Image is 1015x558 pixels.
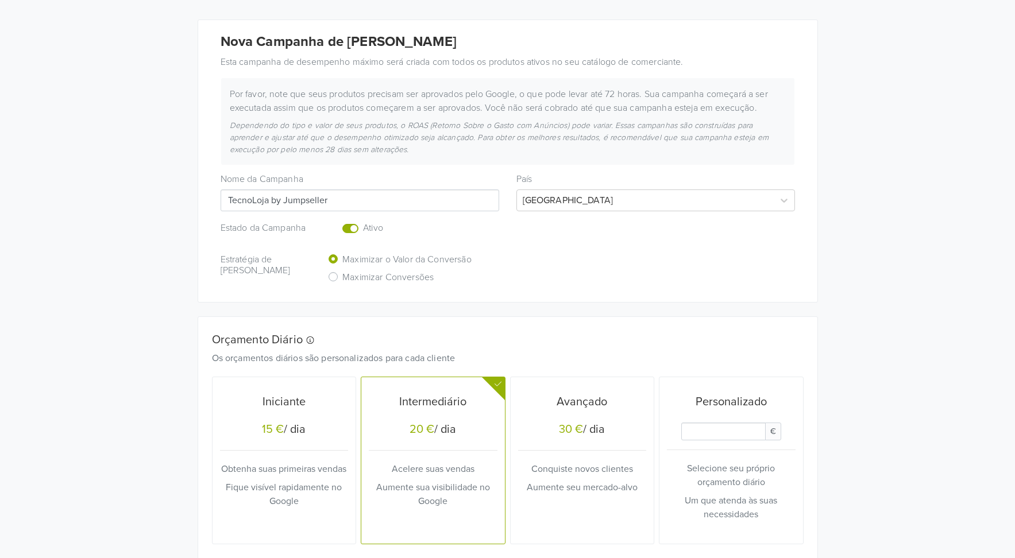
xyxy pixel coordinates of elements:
button: Iniciante15 €/ diaObtenha suas primeiras vendasFique visível rapidamente no Google [213,377,356,544]
h6: País [516,174,795,185]
p: Acelere suas vendas [369,462,497,476]
div: Por favor, note que seus produtos precisam ser aprovados pelo Google, o que pode levar até 72 hor... [221,87,794,115]
button: PersonalizadoDaily Custom Budget€Selecione seu próprio orçamento diárioUm que atenda às suas nece... [659,377,803,544]
div: 20 € [410,423,434,436]
div: 30 € [559,423,583,436]
p: Fique visível rapidamente no Google [220,480,349,508]
p: Aumente sua visibilidade no Google [369,480,497,508]
h5: Intermediário [369,395,497,409]
p: Conquiste novos clientes [518,462,647,476]
div: Os orçamentos diários são personalizados para cada cliente [203,351,795,365]
p: Selecione seu próprio orçamento diário [667,462,796,489]
h5: / dia [369,423,497,439]
h6: Maximizar o Valor da Conversão [342,254,472,265]
h6: Nome da Campanha [221,174,499,185]
h5: / dia [220,423,349,439]
div: Dependendo do tipo e valor de seus produtos, o ROAS (Retorno Sobre o Gasto com Anúncios) pode var... [221,119,794,156]
h6: Maximizar Conversões [342,272,434,283]
p: Aumente seu mercado-alvo [518,480,647,494]
input: Campaign name [221,189,499,211]
h5: Personalizado [667,395,796,409]
h6: Estado da Campanha [221,223,311,234]
h5: Iniciante [220,395,349,409]
input: Daily Custom Budget [681,423,766,440]
span: € [765,423,781,440]
div: 15 € [262,423,284,436]
div: Esta campanha de desempenho máximo será criada com todos os produtos ativos no seu catálogo de co... [212,55,804,69]
button: Intermediário20 €/ diaAcelere suas vendasAumente sua visibilidade no Google [361,377,505,544]
h5: Avançado [518,395,647,409]
h6: Estratégia de [PERSON_NAME] [221,254,311,276]
p: Um que atenda às suas necessidades [667,494,796,521]
h6: Ativo [363,223,462,234]
p: Obtenha suas primeiras vendas [220,462,349,476]
h5: / dia [518,423,647,439]
h5: Orçamento Diário [212,333,786,347]
button: Avançado30 €/ diaConquiste novos clientesAumente seu mercado-alvo [511,377,654,544]
h4: Nova Campanha de [PERSON_NAME] [221,34,795,51]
